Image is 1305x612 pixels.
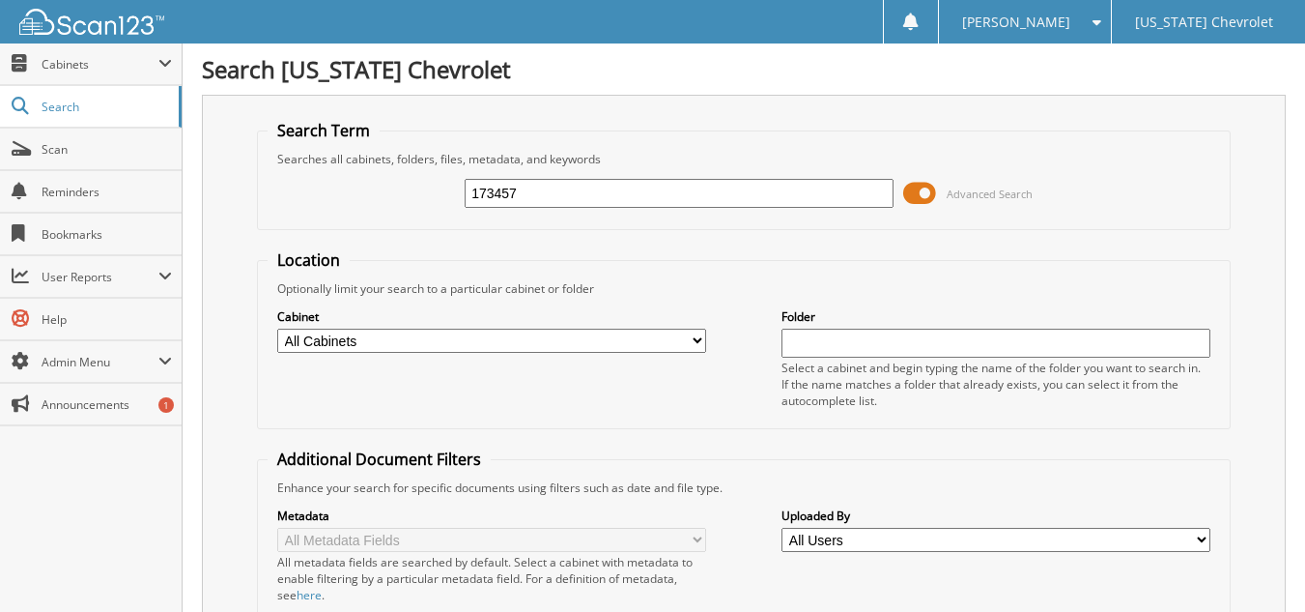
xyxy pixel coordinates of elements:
[781,308,1210,325] label: Folder
[158,397,174,413] div: 1
[277,508,706,524] label: Metadata
[42,141,172,158] span: Scan
[268,480,1220,496] div: Enhance your search for specific documents using filters such as date and file type.
[268,249,350,271] legend: Location
[268,449,491,470] legend: Additional Document Filters
[42,269,158,285] span: User Reports
[947,187,1033,201] span: Advanced Search
[268,120,380,141] legend: Search Term
[19,9,164,35] img: scan123-logo-white.svg
[42,226,172,243] span: Bookmarks
[42,184,172,200] span: Reminders
[277,308,706,325] label: Cabinet
[42,99,169,115] span: Search
[42,396,172,413] span: Announcements
[1135,16,1273,28] span: [US_STATE] Chevrolet
[42,354,158,370] span: Admin Menu
[42,311,172,328] span: Help
[297,587,322,603] a: here
[202,53,1286,85] h1: Search [US_STATE] Chevrolet
[962,16,1070,28] span: [PERSON_NAME]
[42,56,158,73] span: Cabinets
[268,151,1220,167] div: Searches all cabinets, folders, files, metadata, and keywords
[277,554,706,603] div: All metadata fields are searched by default. Select a cabinet with metadata to enable filtering b...
[268,280,1220,297] div: Optionally limit your search to a particular cabinet or folder
[781,360,1210,409] div: Select a cabinet and begin typing the name of the folder you want to search in. If the name match...
[781,508,1210,524] label: Uploaded By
